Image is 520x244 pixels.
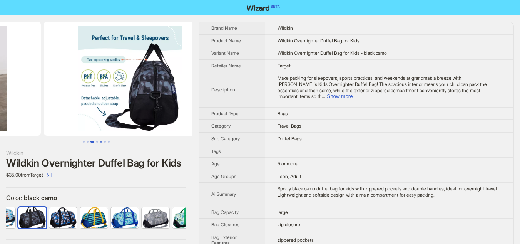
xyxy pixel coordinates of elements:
span: Wildkin Overnighter Duffel Bag for Kids - black camo [278,50,387,56]
img: blue camo [49,207,77,228]
span: black camo [24,194,57,202]
span: Duffel Bags [278,136,302,141]
label: available [18,207,46,227]
button: Go to slide 6 [104,141,106,143]
button: Expand [327,93,353,99]
span: Bag Closures [211,222,239,227]
span: Ai Summary [211,191,236,197]
img: blue stripes [80,207,108,228]
span: Color : [6,194,24,202]
span: Variant Name [211,50,239,56]
button: Go to slide 7 [108,141,110,143]
button: Go to slide 4 [96,141,98,143]
label: available [142,207,169,227]
button: Go to slide 3 [90,141,94,143]
div: Make packing for sleepovers, sports practices, and weekends at grandma’s a breeze with Wildkin's ... [278,75,501,99]
span: Brand Name [211,25,237,31]
span: Wildkin [278,25,293,31]
div: Wildkin [6,149,186,157]
div: $35.00 from Target [6,169,186,181]
span: Wildkin Overnighter Duffel Bag for Kids [278,38,359,44]
button: Go to slide 5 [100,141,102,143]
img: black camo [18,207,46,228]
span: Target [278,63,291,69]
label: available [49,207,77,227]
span: Category [211,123,231,129]
span: select [47,173,52,177]
div: Sporty black camo duffel bag for kids with zippered pockets and double handles, ideal for overnig... [278,186,501,198]
span: Age Groups [211,173,236,179]
div: Wildkin Overnighter Duffel Bag for Kids [6,157,186,169]
span: ... [322,93,325,99]
span: Tags [211,148,221,154]
span: Teen, Adult [278,173,301,179]
label: available [172,207,200,227]
span: 5 or more [278,161,298,167]
span: Product Type [211,111,239,116]
button: Go to slide 1 [83,141,85,143]
img: dinomite dinosaurs [172,207,200,228]
span: zip closure [278,222,300,227]
label: available [80,207,108,227]
span: Travel Bags [278,123,301,129]
span: Make packing for sleepovers, sports practices, and weekends at grandma’s a breeze with [PERSON_NA... [278,75,487,99]
span: Retailer Name [211,63,241,69]
img: confetti blue [111,207,139,228]
span: Description [211,87,235,93]
label: available [111,207,139,227]
button: Go to slide 2 [87,141,89,143]
span: Bag Capacity [211,209,239,215]
span: Age [211,161,220,167]
span: Bags [278,111,288,116]
span: Product Name [211,38,241,44]
span: large [278,209,288,215]
span: Sub Category [211,136,240,141]
img: Wildkin Overnighter Duffel Bag for Kids Wildkin Overnighter Duffel Bag for Kids - black camo image 3 [44,22,216,136]
span: zippered pockets [278,237,314,243]
img: digital camo [142,207,169,228]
